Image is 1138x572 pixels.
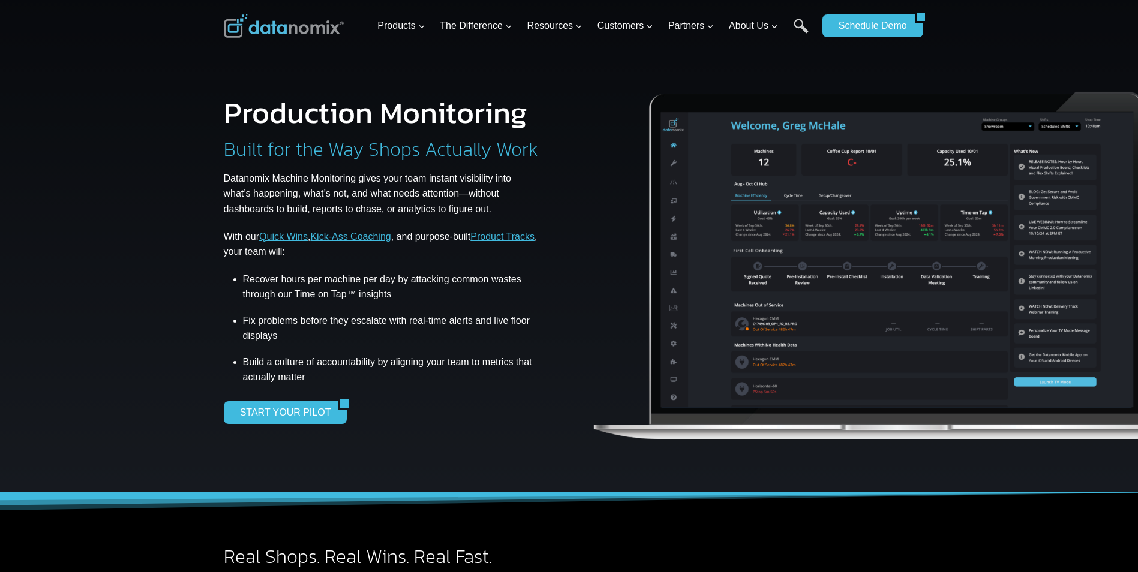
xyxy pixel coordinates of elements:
[597,18,653,34] span: Customers
[224,229,541,260] p: With our , , and purpose-built , your team will:
[377,18,425,34] span: Products
[470,231,535,242] a: Product Tracks
[310,231,391,242] a: Kick-Ass Coaching
[224,14,344,38] img: Datanomix
[224,401,339,424] a: START YOUR PILOT
[794,19,809,46] a: Search
[243,272,541,306] li: Recover hours per machine per day by attacking common wastes through our Time on Tap™ insights
[224,171,541,217] p: Datanomix Machine Monitoring gives your team instant visibility into what’s happening, what’s not...
[440,18,512,34] span: The Difference
[224,98,527,128] h1: Production Monitoring
[729,18,778,34] span: About Us
[259,231,308,242] a: Quick Wins
[822,14,915,37] a: Schedule Demo
[224,140,538,159] h2: Built for the Way Shops Actually Work
[224,547,663,566] h2: Real Shops. Real Wins. Real Fast.
[373,7,816,46] nav: Primary Navigation
[243,306,541,350] li: Fix problems before they escalate with real-time alerts and live floor displays
[527,18,582,34] span: Resources
[668,18,714,34] span: Partners
[243,350,541,389] li: Build a culture of accountability by aligning your team to metrics that actually matter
